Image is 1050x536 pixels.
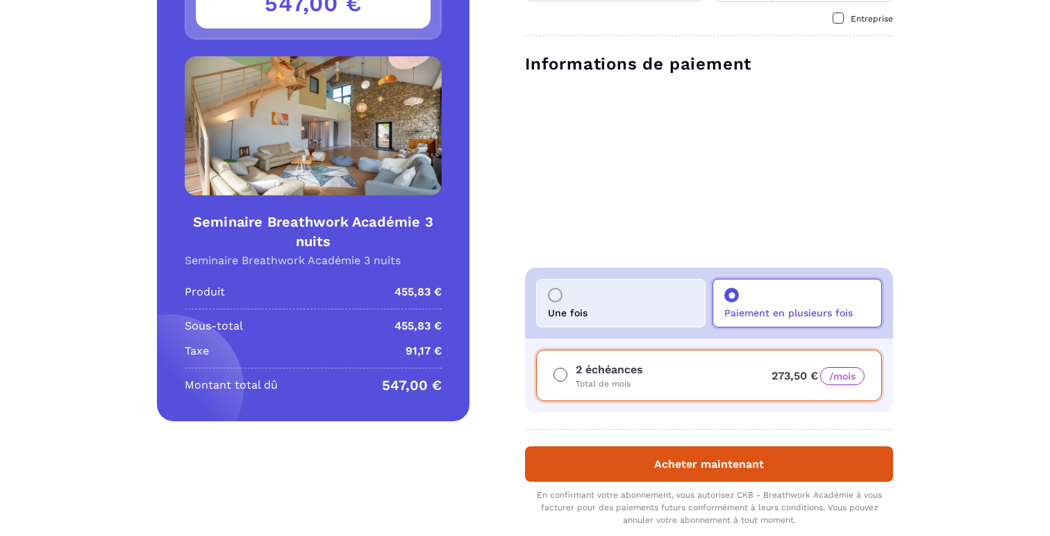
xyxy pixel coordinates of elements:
[576,362,643,378] p: 2 échéances
[525,446,893,482] button: Acheter maintenant
[772,369,865,382] span: 273,50 €
[185,212,442,251] h4: Seminaire Breathwork Académie 3 nuits
[406,343,442,359] p: 91,17 €
[382,377,442,393] p: 547,00 €
[851,14,893,24] span: Entreprise
[185,254,442,267] p: Seminaire Breathwork Académie 3 nuits
[522,83,896,254] iframe: Cadre de saisie sécurisé pour le paiement
[525,53,893,75] h3: Informations de paiement
[525,489,893,526] div: En confirmant votre abonnement, vous autorisez CKB - Breathwork Académie à vous facturer pour des...
[185,284,225,300] p: Produit
[185,56,442,195] img: Product Image
[394,318,442,334] p: 455,83 €
[724,307,853,318] p: Paiement en plusieurs fois
[820,367,865,385] span: /mois
[576,378,643,389] p: Total de mois
[394,284,442,300] p: 455,83 €
[548,307,587,318] p: Une fois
